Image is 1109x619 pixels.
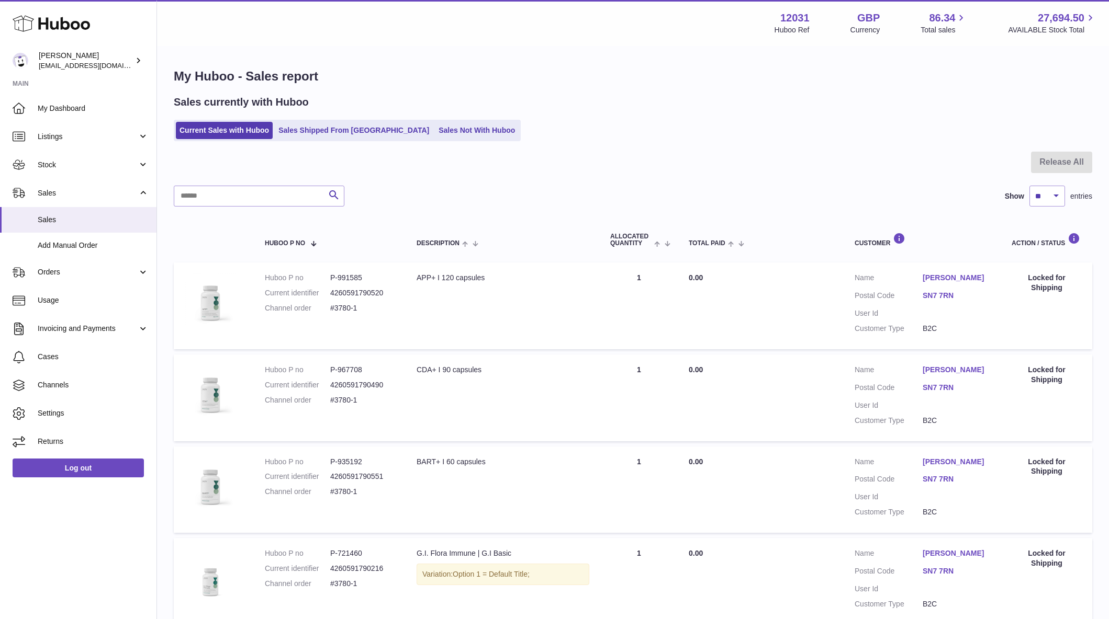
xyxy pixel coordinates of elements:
dt: User Id [855,308,923,318]
a: SN7 7RN [923,383,991,393]
div: Huboo Ref [775,25,810,35]
span: Option 1 = Default Title; [453,570,530,578]
dt: Current identifier [265,380,330,390]
span: Add Manual Order [38,240,149,250]
div: G.I. Flora Immune | G.I Basic [417,548,589,558]
dt: Name [855,365,923,377]
a: SN7 7RN [923,566,991,576]
dt: Current identifier [265,472,330,482]
dd: B2C [923,324,991,334]
div: [PERSON_NAME] [39,51,133,71]
a: [PERSON_NAME] [923,457,991,467]
span: 0.00 [689,549,703,557]
span: Total paid [689,240,725,247]
dt: Current identifier [265,288,330,298]
img: 120311716305389.jpg [184,457,237,509]
span: Huboo P no [265,240,305,247]
dd: P-991585 [330,273,396,283]
dt: Huboo P no [265,365,330,375]
dt: Customer Type [855,507,923,517]
img: 120311718619781.jpg [184,548,237,601]
a: Log out [13,458,144,477]
dt: Customer Type [855,599,923,609]
td: 1 [600,262,678,349]
div: Customer [855,233,991,247]
span: My Dashboard [38,104,149,113]
dt: Customer Type [855,324,923,334]
span: ALLOCATED Quantity [610,233,652,247]
a: SN7 7RN [923,474,991,484]
td: 1 [600,446,678,533]
span: Sales [38,188,138,198]
div: CDA+ I 90 capsules [417,365,589,375]
dt: Postal Code [855,474,923,487]
span: Listings [38,132,138,142]
div: Locked for Shipping [1012,548,1082,568]
a: [PERSON_NAME] [923,365,991,375]
div: Variation: [417,564,589,585]
h1: My Huboo - Sales report [174,68,1092,85]
dd: 4260591790551 [330,472,396,482]
dt: Huboo P no [265,548,330,558]
span: [EMAIL_ADDRESS][DOMAIN_NAME] [39,61,154,70]
img: 120311718617736.jpg [184,273,237,325]
span: 0.00 [689,457,703,466]
div: Locked for Shipping [1012,365,1082,385]
dd: #3780-1 [330,395,396,405]
dd: #3780-1 [330,303,396,313]
td: 1 [600,354,678,441]
dd: #3780-1 [330,579,396,589]
dt: Name [855,273,923,285]
dt: Postal Code [855,383,923,395]
a: [PERSON_NAME] [923,273,991,283]
a: [PERSON_NAME] [923,548,991,558]
div: Locked for Shipping [1012,273,1082,293]
dt: User Id [855,492,923,502]
div: Locked for Shipping [1012,457,1082,477]
dt: Postal Code [855,566,923,579]
dd: B2C [923,416,991,426]
span: entries [1070,191,1092,201]
dt: Name [855,457,923,469]
div: Action / Status [1012,233,1082,247]
label: Show [1005,191,1024,201]
a: 27,694.50 AVAILABLE Stock Total [1008,11,1096,35]
dt: Postal Code [855,291,923,303]
span: Total sales [921,25,967,35]
img: admin@makewellforyou.com [13,53,28,68]
span: Settings [38,408,149,418]
a: Sales Shipped From [GEOGRAPHIC_DATA] [275,122,433,139]
dt: User Id [855,400,923,410]
dd: B2C [923,507,991,517]
span: 86.34 [929,11,955,25]
div: BART+ I 60 capsules [417,457,589,467]
dd: 4260591790520 [330,288,396,298]
span: Stock [38,160,138,170]
dt: Name [855,548,923,561]
span: Orders [38,267,138,277]
dd: P-721460 [330,548,396,558]
img: 120311718618006.jpg [184,365,237,417]
dt: Huboo P no [265,273,330,283]
a: 86.34 Total sales [921,11,967,35]
span: Invoicing and Payments [38,324,138,334]
span: 27,694.50 [1038,11,1084,25]
dd: P-967708 [330,365,396,375]
div: APP+ I 120 capsules [417,273,589,283]
dd: #3780-1 [330,487,396,497]
span: Channels [38,380,149,390]
h2: Sales currently with Huboo [174,95,309,109]
span: Sales [38,215,149,225]
dd: 4260591790216 [330,564,396,574]
strong: GBP [857,11,880,25]
dt: Customer Type [855,416,923,426]
span: AVAILABLE Stock Total [1008,25,1096,35]
dt: Channel order [265,303,330,313]
dt: Channel order [265,579,330,589]
strong: 12031 [780,11,810,25]
span: Returns [38,437,149,446]
dt: Current identifier [265,564,330,574]
a: SN7 7RN [923,291,991,301]
dt: Huboo P no [265,457,330,467]
span: Description [417,240,460,247]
